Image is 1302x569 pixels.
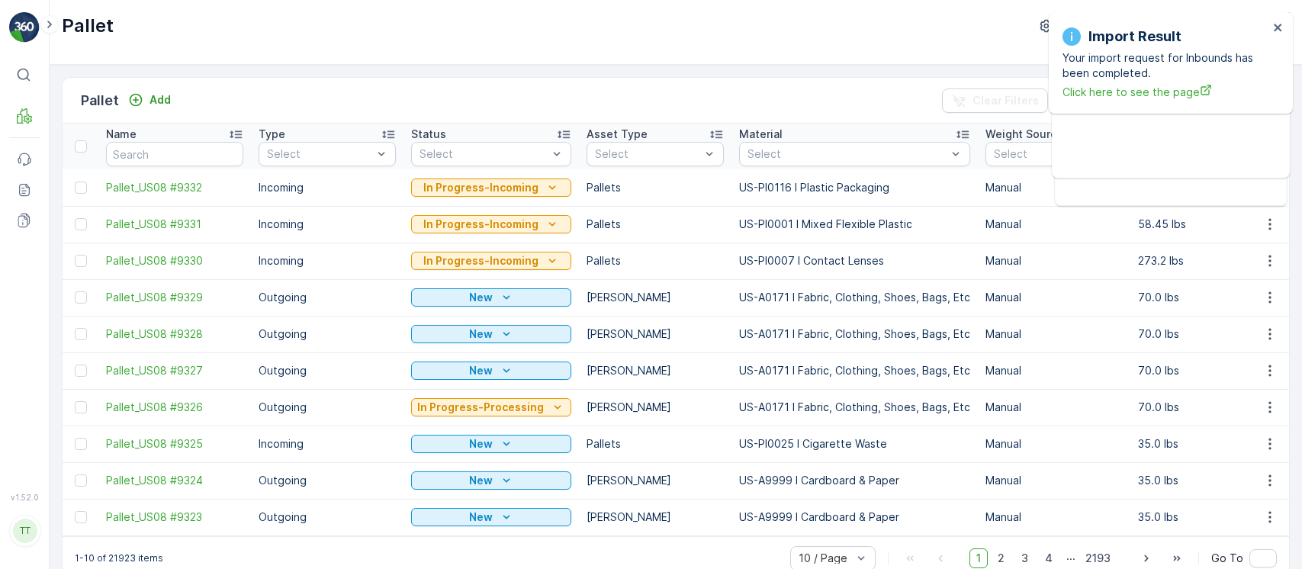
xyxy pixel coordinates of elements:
a: Pallet_US08 #9330 [106,253,243,268]
p: 58.45 lbs [1138,217,1275,232]
p: US-PI0025 I Cigarette Waste [739,436,970,452]
p: Select [595,146,700,162]
div: Toggle Row Selected [75,218,87,230]
button: close [1273,21,1284,36]
p: 35.0 lbs [1138,436,1275,452]
div: TT [13,519,37,543]
div: Toggle Row Selected [75,291,87,304]
p: Select [267,146,372,162]
p: Outgoing [259,400,396,415]
p: Status [411,127,446,142]
p: [PERSON_NAME] [587,326,724,342]
p: Pallet [62,14,114,38]
p: In Progress-Processing [417,400,544,415]
p: Manual [985,180,1123,195]
p: US-A9999 I Cardboard & Paper [739,473,970,488]
p: Manual [985,290,1123,305]
p: Manual [985,436,1123,452]
p: New [469,436,493,452]
p: Import Result [1088,26,1181,47]
div: Toggle Row Selected [75,255,87,267]
p: Select [420,146,548,162]
p: New [469,290,493,305]
p: 273.2 lbs [1138,253,1275,268]
p: New [469,510,493,525]
p: 70.0 lbs [1138,363,1275,378]
p: Outgoing [259,510,396,525]
button: TT [9,505,40,557]
p: Incoming [259,217,396,232]
img: logo [9,12,40,43]
p: 70.0 lbs [1138,326,1275,342]
a: Pallet_US08 #9323 [106,510,243,525]
p: US-A0171 I Fabric, Clothing, Shoes, Bags, Etc [739,290,970,305]
a: Pallet_US08 #9327 [106,363,243,378]
p: US-PI0007 I Contact Lenses [739,253,970,268]
a: Pallet_US08 #9328 [106,326,243,342]
div: Toggle Row Selected [75,328,87,340]
p: Manual [985,253,1123,268]
p: Manual [985,473,1123,488]
p: Manual [985,510,1123,525]
p: Incoming [259,253,396,268]
p: Material [739,127,783,142]
div: Toggle Row Selected [75,401,87,413]
p: US-PI0001 I Mixed Flexible Plastic [739,217,970,232]
p: Incoming [259,180,396,195]
p: [PERSON_NAME] [587,510,724,525]
div: Toggle Row Selected [75,182,87,194]
p: [PERSON_NAME] [587,400,724,415]
p: Pallets [587,217,724,232]
button: New [411,362,571,380]
button: New [411,471,571,490]
a: Pallet_US08 #9329 [106,290,243,305]
p: Your import request for Inbounds has been completed. [1062,50,1268,81]
span: Go To [1211,551,1243,566]
p: Pallets [587,180,724,195]
button: In Progress-Incoming [411,252,571,270]
p: Outgoing [259,326,396,342]
span: 2193 [1079,548,1117,568]
p: New [469,363,493,378]
button: Clear Filters [942,88,1048,113]
button: In Progress-Incoming [411,178,571,197]
button: Add [122,91,177,109]
p: Clear Filters [972,93,1039,108]
p: Select [994,146,1099,162]
p: 70.0 lbs [1138,290,1275,305]
p: Outgoing [259,363,396,378]
a: Pallet_US08 #9332 [106,180,243,195]
button: In Progress-Processing [411,398,571,416]
span: v 1.52.0 [9,493,40,502]
a: Pallet_US08 #9331 [106,217,243,232]
p: In Progress-Incoming [423,217,538,232]
p: US-A9999 I Cardboard & Paper [739,510,970,525]
span: 4 [1038,548,1059,568]
button: In Progress-Incoming [411,215,571,233]
span: 1 [969,548,988,568]
a: Pallet_US08 #9325 [106,436,243,452]
p: Manual [985,217,1123,232]
a: Pallet_US08 #9326 [106,400,243,415]
p: US-A0171 I Fabric, Clothing, Shoes, Bags, Etc [739,363,970,378]
p: 35.0 lbs [1138,473,1275,488]
p: US-A0171 I Fabric, Clothing, Shoes, Bags, Etc [739,326,970,342]
p: [PERSON_NAME] [587,473,724,488]
p: In Progress-Incoming [423,253,538,268]
a: Pallet_US08 #9324 [106,473,243,488]
input: Search [106,142,243,166]
p: Outgoing [259,473,396,488]
div: Toggle Row Selected [75,438,87,450]
p: In Progress-Incoming [423,180,538,195]
button: New [411,508,571,526]
p: Add [149,92,171,108]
